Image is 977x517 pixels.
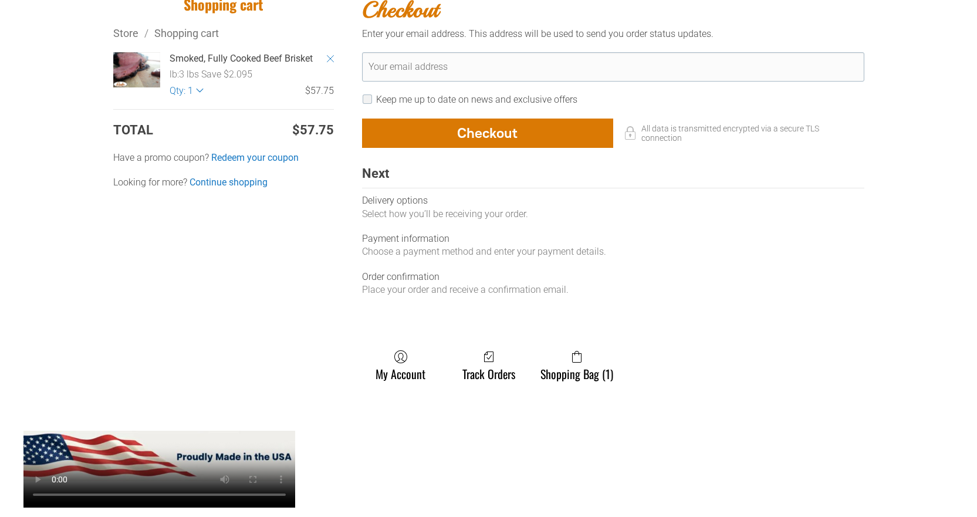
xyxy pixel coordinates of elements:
div: Place your order and receive a confirmation email. [362,283,864,296]
div: Choose a payment method and enter your payment details. [362,245,864,258]
a: Track Orders [457,350,521,381]
div: Payment information [362,232,864,245]
div: Next [362,165,864,189]
a: Store [113,27,138,39]
div: Enter your email address. This address will be used to send you order status updates. [362,28,864,40]
button: Checkout [362,119,613,148]
a: Smoked, Fully Cooked Beef Brisket [170,52,334,65]
div: Order confirmation [362,271,864,283]
label: Have a promo coupon? [113,151,334,164]
a: Shopping cart [154,27,219,39]
a: My Account [370,350,431,381]
div: Breadcrumbs [113,26,334,40]
a: Shopping Bag (1) [535,350,619,381]
div: Select how you’ll be receiving your order. [362,208,864,221]
div: lb: [170,69,179,80]
a: Redeem your coupon [211,151,299,164]
div: Looking for more? [113,176,334,189]
div: 3 lbs Save $2.095 [179,69,252,80]
a: Remove Item [319,47,342,70]
span: $57.75 [292,121,334,140]
div: $57.75 [204,85,334,97]
td: Total [113,121,210,140]
label: Keep me up to date on news and exclusive offers [376,94,577,105]
span: / [138,27,154,39]
div: All data is transmitted encrypted via a secure TLS connection [613,119,864,148]
div: Delivery options [362,194,864,207]
a: Continue shopping [190,176,268,189]
input: Your email address [362,52,864,82]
